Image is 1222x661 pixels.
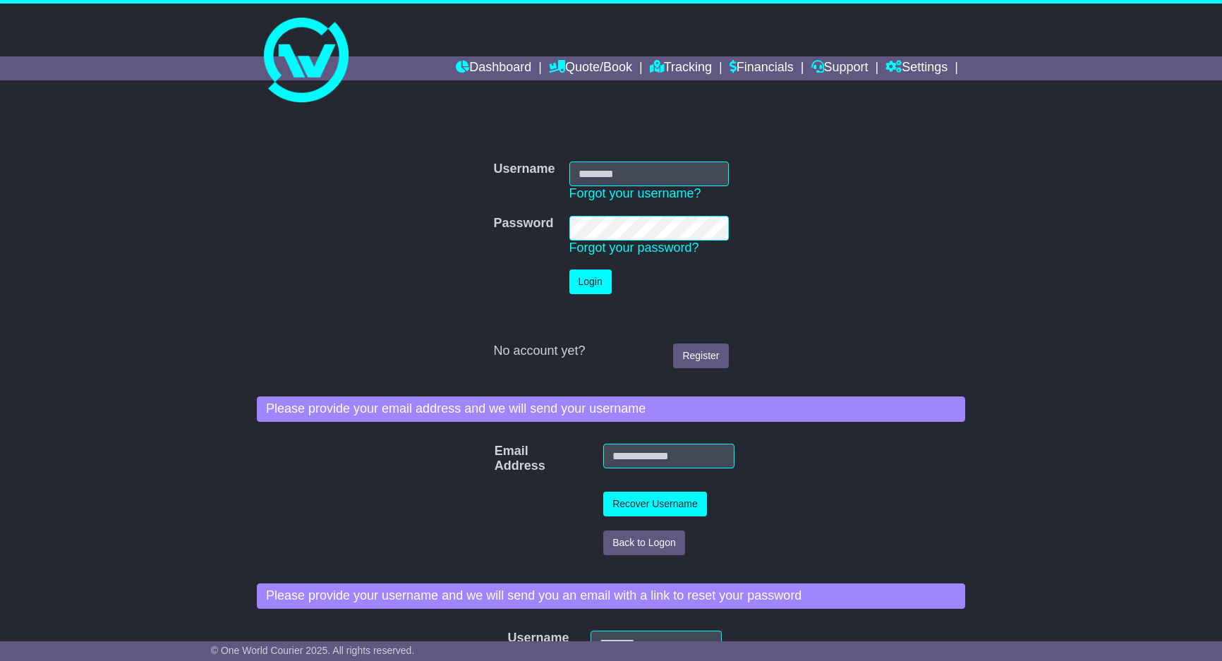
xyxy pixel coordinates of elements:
a: Forgot your password? [569,241,699,255]
label: Username [493,162,555,177]
a: Dashboard [456,56,531,80]
a: Register [673,344,728,368]
div: No account yet? [493,344,728,359]
label: Password [493,216,553,231]
button: Back to Logon [603,530,685,555]
label: Email Address [488,444,513,474]
a: Quote/Book [549,56,632,80]
a: Financials [730,56,794,80]
span: © One World Courier 2025. All rights reserved. [211,645,415,656]
div: Please provide your email address and we will send your username [257,396,965,422]
label: Username [500,631,519,646]
a: Support [811,56,869,80]
a: Forgot your username? [569,186,701,200]
div: Please provide your username and we will send you an email with a link to reset your password [257,583,965,609]
a: Settings [885,56,948,80]
button: Login [569,269,612,294]
button: Recover Username [603,492,707,516]
a: Tracking [650,56,712,80]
